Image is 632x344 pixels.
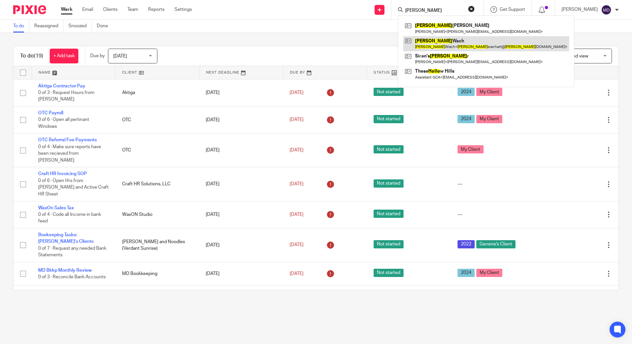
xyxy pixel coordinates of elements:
[476,115,502,123] span: My Client
[458,211,528,218] div: ---
[199,262,283,285] td: [DATE]
[199,133,283,167] td: [DATE]
[61,6,72,13] a: Work
[38,145,101,163] span: 0 of 4 · Make sure reports have been recieved from [PERSON_NAME]
[458,88,475,96] span: 2024
[374,145,404,153] span: Not started
[90,53,105,59] p: Due by
[38,138,97,142] a: OTC Referral Fee Payments
[199,79,283,106] td: [DATE]
[34,53,43,58] span: (19)
[13,5,46,14] img: Pixie
[116,167,199,201] td: Craft HR Solutions, LLC
[38,268,92,273] a: MD Bkkp Monthly Review
[374,115,404,123] span: Not started
[38,233,93,244] a: Bookeeping Tasks: [PERSON_NAME]'s Clients
[374,179,404,188] span: Not started
[374,210,404,218] span: Not started
[290,118,303,122] span: [DATE]
[500,7,525,12] span: Get Support
[116,106,199,133] td: OTC
[116,286,199,312] td: Aktiga
[290,90,303,95] span: [DATE]
[38,212,101,224] span: 0 of 4 · Code all Income in bank feed
[290,212,303,217] span: [DATE]
[290,243,303,247] span: [DATE]
[103,6,118,13] a: Clients
[116,228,199,262] td: [PERSON_NAME] and Noodles (Verdant Sunrise)
[34,20,64,33] a: Reassigned
[116,262,199,285] td: MD Bookkeeping
[68,20,92,33] a: Snoozed
[476,88,502,96] span: My Client
[458,115,475,123] span: 2024
[374,269,404,277] span: Not started
[38,275,106,279] span: 0 of 3 · Reconcile Bank Accounts
[199,201,283,228] td: [DATE]
[127,6,138,13] a: Team
[458,269,475,277] span: 2024
[476,269,502,277] span: My Client
[116,201,199,228] td: WaxON Studio
[458,145,484,153] span: My Client
[290,271,303,276] span: [DATE]
[562,6,598,13] p: [PERSON_NAME]
[458,240,475,248] span: 2022
[290,148,303,152] span: [DATE]
[174,6,192,13] a: Settings
[374,240,404,248] span: Not started
[38,178,109,196] span: 0 of 6 · Open Hrs from [PERSON_NAME] and Active Craft HR Sheet
[38,206,74,210] a: WaxOn Sales Tax
[476,240,515,248] span: Genene's Client
[468,6,475,12] button: Clear
[290,182,303,186] span: [DATE]
[38,90,94,102] span: 0 of 3 · Request Hours from [PERSON_NAME]
[199,106,283,133] td: [DATE]
[97,20,113,33] a: Done
[116,133,199,167] td: OTC
[38,84,85,88] a: Aktiga Contractor Pay
[601,5,612,15] img: svg%3E
[199,167,283,201] td: [DATE]
[82,6,93,13] a: Email
[13,20,29,33] a: To do
[38,111,63,115] a: OTC Payroll
[50,49,78,63] a: + Add task
[38,118,89,129] span: 0 of 6 · Open all pertinant Windows
[38,172,87,176] a: Craft HR Invoicing SOP
[199,228,283,262] td: [DATE]
[38,246,106,258] span: 0 of 7 · Request any needed Bank Statements
[405,8,464,14] input: Search
[458,181,528,187] div: ---
[374,88,404,96] span: Not started
[116,79,199,106] td: Aktiga
[20,53,43,59] h1: To do
[148,6,165,13] a: Reports
[199,286,283,312] td: [DATE]
[113,54,127,58] span: [DATE]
